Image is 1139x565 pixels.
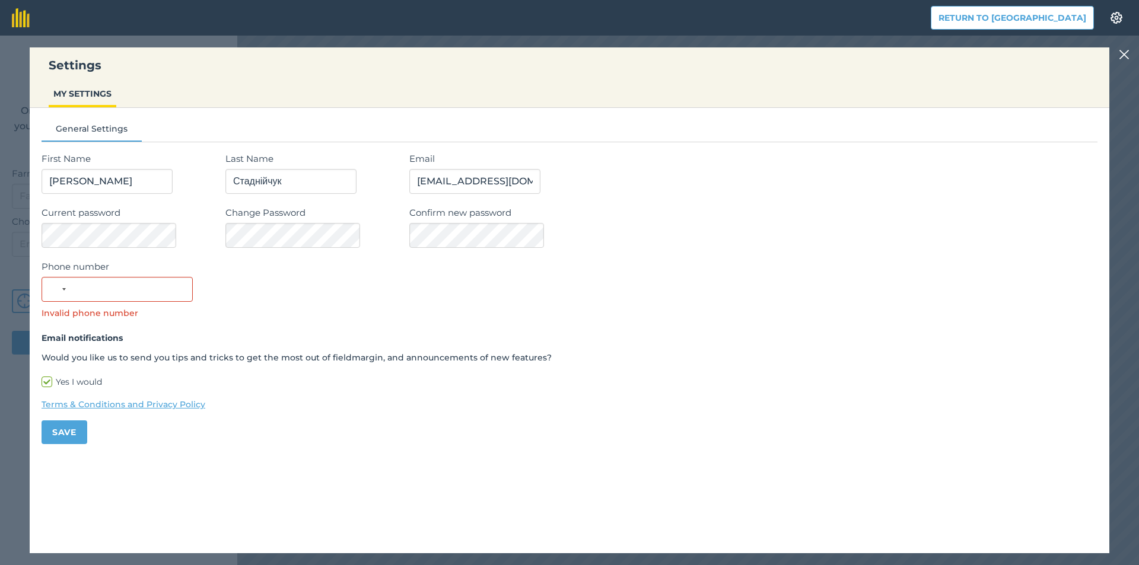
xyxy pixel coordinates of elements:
[42,122,142,140] button: General Settings
[42,420,87,444] button: Save
[225,206,397,220] label: Change Password
[49,82,116,105] button: MY SETTINGS
[42,351,1097,364] p: Would you like us to send you tips and tricks to get the most out of fieldmargin, and announcemen...
[1119,47,1130,62] img: svg+xml;base64,PHN2ZyB4bWxucz0iaHR0cDovL3d3dy53My5vcmcvMjAwMC9zdmciIHdpZHRoPSIyMiIgaGVpZ2h0PSIzMC...
[409,152,1097,166] label: Email
[931,6,1094,30] button: Return to [GEOGRAPHIC_DATA]
[409,206,1097,220] label: Confirm new password
[12,8,30,27] img: fieldmargin Logo
[42,277,69,301] button: Selected country
[1109,12,1124,24] img: A cog icon
[42,376,1097,388] label: Yes I would
[42,152,214,166] label: First Name
[42,206,214,220] label: Current password
[42,260,214,274] label: Phone number
[42,331,1097,344] h4: Email notifications
[42,398,1097,411] a: Terms & Conditions and Privacy Policy
[30,57,1109,74] h3: Settings
[225,152,397,166] label: Last Name
[42,307,214,320] p: Invalid phone number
